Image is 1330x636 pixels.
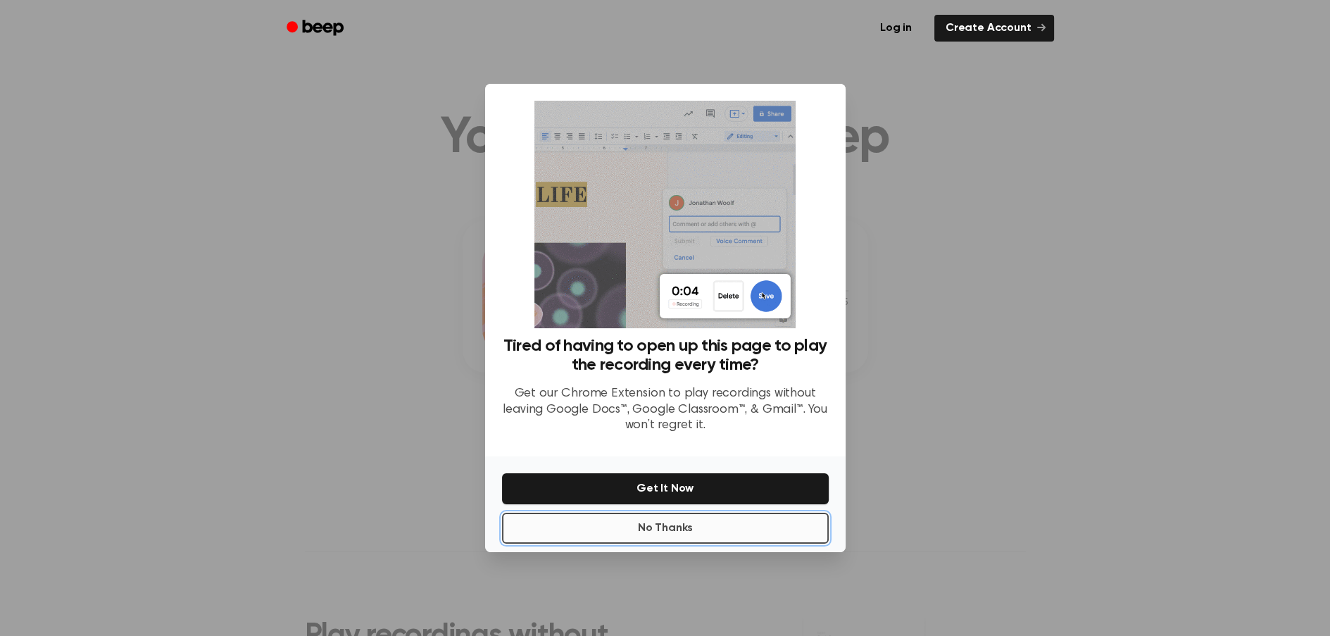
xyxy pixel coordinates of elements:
[502,473,829,504] button: Get It Now
[502,337,829,375] h3: Tired of having to open up this page to play the recording every time?
[277,15,356,42] a: Beep
[534,101,796,328] img: Beep extension in action
[866,12,926,44] a: Log in
[934,15,1054,42] a: Create Account
[502,386,829,434] p: Get our Chrome Extension to play recordings without leaving Google Docs™, Google Classroom™, & Gm...
[502,513,829,544] button: No Thanks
